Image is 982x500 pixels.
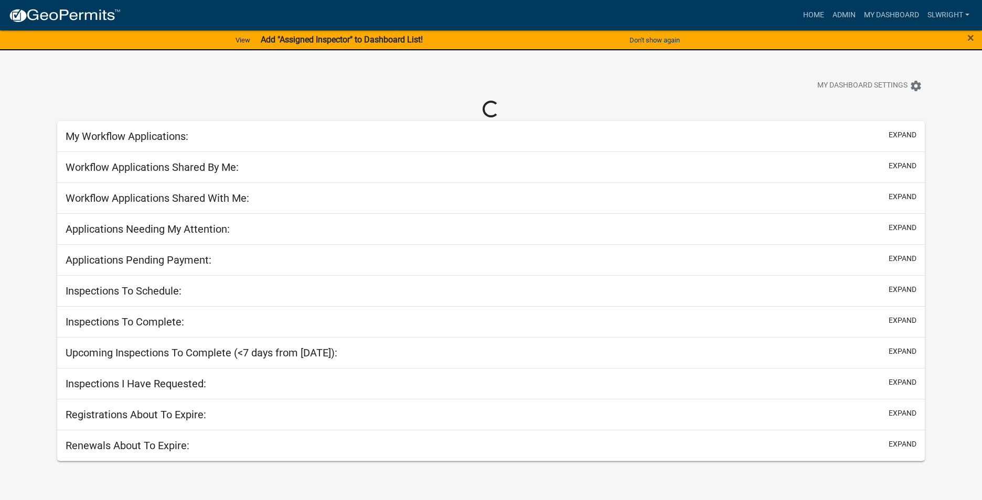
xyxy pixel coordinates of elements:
[66,192,249,204] h5: Workflow Applications Shared With Me:
[261,35,423,45] strong: Add "Assigned Inspector" to Dashboard List!
[66,161,239,173] h5: Workflow Applications Shared By Me:
[66,439,189,452] h5: Renewals About To Expire:
[860,5,923,25] a: My Dashboard
[231,31,254,49] a: View
[967,31,974,44] button: Close
[889,222,916,233] button: expand
[66,223,230,235] h5: Applications Needing My Attention:
[910,80,922,92] i: settings
[889,408,916,419] button: expand
[889,377,916,388] button: expand
[889,284,916,295] button: expand
[923,5,974,25] a: slwright
[889,315,916,326] button: expand
[66,316,184,328] h5: Inspections To Complete:
[889,346,916,357] button: expand
[967,30,974,45] span: ×
[66,377,206,390] h5: Inspections I Have Requested:
[809,75,931,96] button: My Dashboard Settingssettings
[66,285,182,297] h5: Inspections To Schedule:
[889,439,916,450] button: expand
[799,5,828,25] a: Home
[817,80,908,92] span: My Dashboard Settings
[66,254,211,266] h5: Applications Pending Payment:
[625,31,684,49] button: Don't show again
[889,191,916,202] button: expand
[889,129,916,140] button: expand
[889,253,916,264] button: expand
[889,160,916,171] button: expand
[828,5,860,25] a: Admin
[66,408,206,421] h5: Registrations About To Expire:
[66,346,337,359] h5: Upcoming Inspections To Complete (<7 days from [DATE]):
[66,130,188,143] h5: My Workflow Applications:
